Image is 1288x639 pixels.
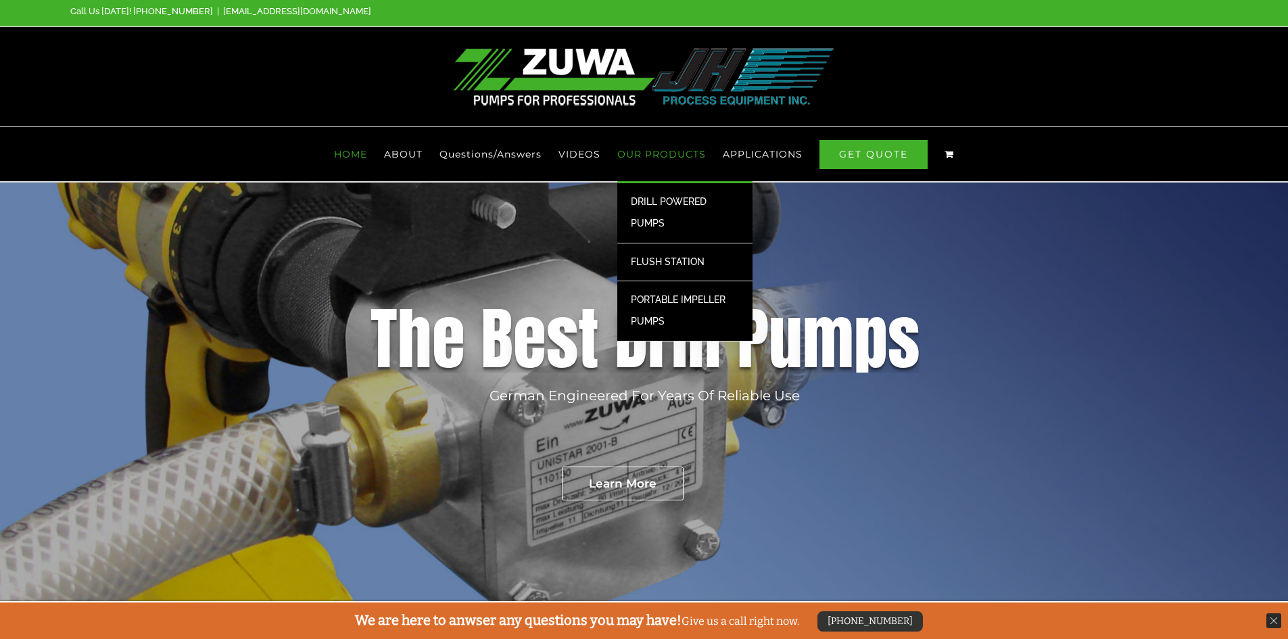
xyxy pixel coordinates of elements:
[546,305,578,373] div: s
[384,149,423,159] span: ABOUT
[558,127,600,181] a: VIDEOS
[355,615,799,628] span: Give us a call right now.
[439,149,542,159] span: Questions/Answers
[631,294,725,327] span: PORTABLE IMPELLER PUMPS
[769,305,803,373] div: u
[432,305,465,373] div: e
[631,256,705,267] span: FLUSH STATION
[481,305,513,373] div: B
[819,140,928,169] span: GET QUOTE
[854,305,888,373] div: p
[490,385,800,406] rs-layer: German Engineered For Years Of Reliable Use
[513,305,546,373] div: e
[334,149,367,159] span: HOME
[617,281,753,341] a: PORTABLE IMPELLER PUMPS
[617,127,706,181] a: OUR PRODUCTS
[453,48,835,105] img: Professional Drill Pump Pennsylvania - Drill Pump New York
[578,305,599,373] div: t
[70,6,213,16] span: Call Us [DATE]! [PHONE_NUMBER]
[70,127,1218,181] nav: Main Menu
[819,127,928,181] a: GET QUOTE
[617,243,753,282] a: FLUSH STATION
[223,6,371,16] a: [EMAIL_ADDRESS][DOMAIN_NAME]
[803,305,854,373] div: m
[439,127,542,181] a: Questions/Answers
[558,149,600,159] span: VIDEOS
[617,149,706,159] span: OUR PRODUCTS
[817,611,923,632] div: [PHONE_NUMBER]
[723,127,803,181] a: APPLICATIONS
[737,305,769,373] div: P
[371,305,398,373] div: T
[334,127,367,181] a: HOME
[617,183,753,243] a: DRILL POWERED PUMPS
[615,305,648,373] div: D
[723,149,803,159] span: APPLICATIONS
[562,467,684,500] rs-layer: Learn More
[355,612,682,628] span: We are here to anwser any questions you may have!
[398,305,432,373] div: h
[631,196,707,229] span: DRILL POWERED PUMPS
[888,305,920,373] div: s
[384,127,423,181] a: ABOUT
[1266,613,1281,628] img: close-image
[945,127,954,181] a: View Cart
